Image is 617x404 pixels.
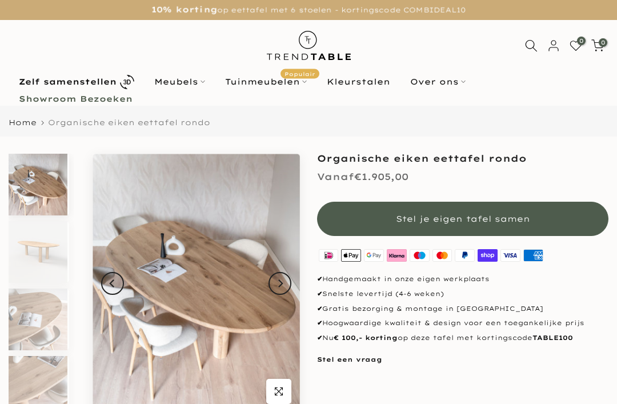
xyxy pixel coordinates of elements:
a: Home [9,119,37,126]
p: Hoogwaardige kwaliteit & design voor een toegankelijke prijs [317,318,608,329]
img: apple pay [340,247,363,263]
img: trend-table [259,20,359,71]
img: master [431,247,454,263]
img: maestro [408,247,431,263]
strong: ✔ [317,275,322,283]
a: Kleurstalen [316,75,400,89]
a: Zelf samenstellen [9,72,144,92]
strong: ✔ [317,319,322,327]
p: Gratis bezorging & montage in [GEOGRAPHIC_DATA] [317,304,608,314]
span: 0 [577,37,586,45]
a: Showroom Bezoeken [9,92,142,106]
span: Stel je eigen tafel samen [396,214,530,224]
img: google pay [363,247,386,263]
button: Previous [101,272,124,295]
b: Zelf samenstellen [19,78,117,86]
img: Eettafel eikenhout organisch Rondo [9,154,67,215]
b: Showroom Bezoeken [19,95,133,103]
span: 0 [599,38,607,47]
strong: ✔ [317,334,322,342]
strong: 10% korting [151,5,217,15]
img: Eettafel eikenhout organisch Rondo detail [9,289,67,350]
span: Organische eiken eettafel rondo [48,118,210,127]
img: american express [522,247,544,263]
a: Stel een vraag [317,355,382,363]
p: Snelste levertijd (4-6 weken) [317,289,608,299]
strong: TABLE100 [532,334,573,342]
span: Populair [281,69,319,79]
h1: Organische eiken eettafel rondo [317,154,608,163]
p: Handgemaakt in onze eigen werkplaats [317,274,608,285]
a: 0 [570,39,582,52]
strong: ✔ [317,290,322,298]
a: TuinmeubelenPopulair [215,75,316,89]
a: 0 [591,39,604,52]
img: ideal [317,247,340,263]
p: Nu op deze tafel met kortingscode [317,333,608,343]
span: Vanaf [317,171,354,182]
img: paypal [454,247,476,263]
img: klarna [385,247,408,263]
img: visa [499,247,522,263]
button: Next [269,272,291,295]
img: shopify pay [476,247,499,263]
a: Over ons [400,75,475,89]
p: op eettafel met 6 stoelen - kortingscode COMBIDEAL10 [14,3,603,17]
a: Meubels [144,75,215,89]
div: €1.905,00 [317,169,408,185]
button: Stel je eigen tafel samen [317,202,608,236]
strong: ✔ [317,305,322,313]
strong: € 100,- korting [334,334,398,342]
